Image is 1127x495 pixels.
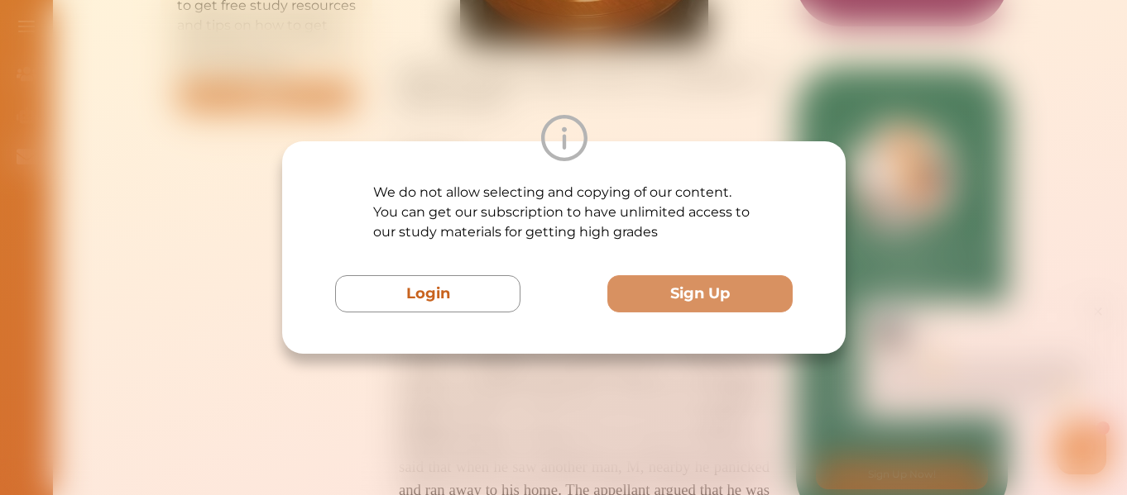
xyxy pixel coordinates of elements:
[145,56,364,105] p: Hey there If you have any questions, I'm here to help! Just text back 'Hi' and choose from the fo...
[186,27,205,44] div: Nini
[145,17,176,48] img: Nini
[198,56,213,73] span: 👋
[607,275,793,312] button: Sign Up
[367,122,380,136] i: 1
[335,275,520,312] button: Login
[373,183,755,242] p: We do not allow selecting and copying of our content. You can get our subscription to have unlimi...
[330,88,345,105] span: 🌟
